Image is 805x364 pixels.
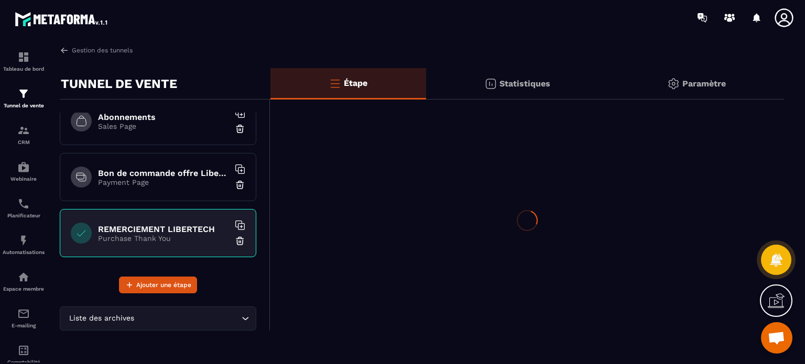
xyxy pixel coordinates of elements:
[235,124,245,134] img: trash
[98,224,229,234] h6: REMERCIEMENT LIBERTECH
[60,46,133,55] a: Gestion des tunnels
[15,9,109,28] img: logo
[60,46,69,55] img: arrow
[667,78,680,90] img: setting-gr.5f69749f.svg
[98,112,229,122] h6: Abonnements
[136,280,191,290] span: Ajouter une étape
[329,77,341,90] img: bars-o.4a397970.svg
[98,168,229,178] h6: Bon de commande offre LiberTech
[17,234,30,247] img: automations
[60,306,256,330] div: Search for option
[3,103,45,108] p: Tunnel de vente
[499,79,550,89] p: Statistiques
[761,322,792,354] a: Ouvrir le chat
[17,197,30,210] img: scheduler
[98,178,229,186] p: Payment Page
[3,43,45,80] a: formationformationTableau de bord
[3,249,45,255] p: Automatisations
[17,344,30,357] img: accountant
[3,263,45,300] a: automationsautomationsEspace membre
[119,277,197,293] button: Ajouter une étape
[3,226,45,263] a: automationsautomationsAutomatisations
[61,73,177,94] p: TUNNEL DE VENTE
[136,313,239,324] input: Search for option
[3,176,45,182] p: Webinaire
[3,153,45,190] a: automationsautomationsWebinaire
[3,190,45,226] a: schedulerschedulerPlanificateur
[98,234,229,242] p: Purchase Thank You
[3,66,45,72] p: Tableau de bord
[3,300,45,336] a: emailemailE-mailing
[3,139,45,145] p: CRM
[17,87,30,100] img: formation
[3,323,45,328] p: E-mailing
[682,79,726,89] p: Paramètre
[67,313,136,324] span: Liste des archives
[17,161,30,173] img: automations
[3,116,45,153] a: formationformationCRM
[235,236,245,246] img: trash
[484,78,497,90] img: stats.20deebd0.svg
[3,213,45,218] p: Planificateur
[17,271,30,283] img: automations
[3,286,45,292] p: Espace membre
[17,51,30,63] img: formation
[3,80,45,116] a: formationformationTunnel de vente
[98,122,229,130] p: Sales Page
[344,78,367,88] p: Étape
[17,307,30,320] img: email
[17,124,30,137] img: formation
[235,180,245,190] img: trash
